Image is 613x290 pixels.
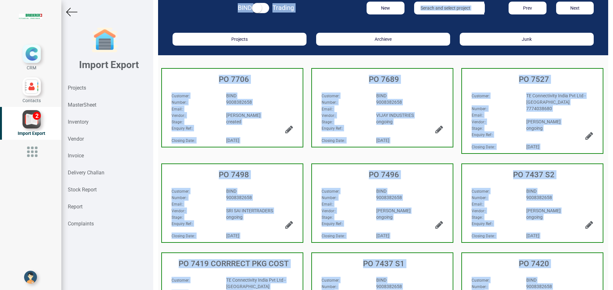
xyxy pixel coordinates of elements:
button: Projects [173,33,306,46]
strong: BIND [238,4,252,12]
span: : [172,113,186,118]
strong: Number: [472,196,487,200]
strong: Number: [172,196,187,200]
span: ongoing [526,126,543,131]
span: VIJAY INDUSTRIES [376,113,414,118]
strong: Email: [322,107,333,111]
h3: PO 7437 S1 [315,259,453,268]
button: New [367,2,404,14]
strong: Vendor: [322,113,335,118]
span: BIND [226,189,236,194]
span: : [172,196,188,200]
strong: Closing Date: [322,234,345,238]
span: BIND [526,277,537,283]
span: [DATE] [226,138,239,143]
span: 9008382658 [376,100,402,105]
strong: Vendor [68,136,84,142]
span: : [472,113,484,118]
span: BIND [526,189,537,194]
strong: Invoice [68,153,84,159]
button: Prev [509,2,546,14]
button: Archieve [316,33,450,46]
span: BIND [376,189,386,194]
span: ongoing [226,215,243,220]
span: : [322,107,333,111]
span: : [172,120,183,124]
span: : [472,126,484,131]
h3: PO 7419 CORRRECT PKG COST [165,259,303,268]
h3: PO 7496 [315,171,453,179]
span: BIND [226,93,236,98]
span: BIND [376,93,386,98]
strong: Stage: [322,215,333,220]
div: 2 [33,112,41,120]
strong: Closing Date: [472,234,495,238]
strong: Number: [322,196,337,200]
span: 9008382658 [526,284,552,289]
strong: Number: [472,107,487,111]
strong: Closing Date: [172,234,195,238]
span: [PERSON_NAME] [526,119,561,124]
strong: Customer [472,278,489,283]
strong: Enquiry Ref: [472,222,492,226]
h3: PO 7420 [465,259,603,268]
strong: Email: [322,202,333,207]
span: : [172,189,190,194]
span: : [172,138,196,143]
span: [PERSON_NAME] [226,113,261,118]
span: : [472,107,488,111]
span: : [172,94,190,98]
span: : [172,202,183,207]
strong: Trading [272,4,294,12]
span: : [472,234,496,238]
span: Contacts [22,98,41,103]
span: [DATE] [526,144,539,149]
strong: Stage: [322,120,333,124]
span: : [322,215,333,220]
span: : [322,120,333,124]
span: : [472,145,496,149]
span: : [472,222,493,226]
strong: Number: [172,100,187,105]
span: ongoing [526,215,543,220]
span: 9008382658 [226,100,252,105]
span: [DATE] [376,233,389,238]
span: 9008382658 [376,195,402,200]
strong: Number: [322,285,337,289]
strong: Enquiry Ref: [322,126,342,131]
strong: Email: [172,202,182,207]
strong: Projects [68,85,86,91]
span: : [172,234,196,238]
span: : [322,285,338,289]
strong: Number: [322,100,337,105]
span: : [322,138,346,143]
strong: Report [68,204,83,210]
span: ongoing [376,119,393,124]
b: Import Export [79,59,139,70]
input: Serach and select project [414,2,484,14]
span: BIND [376,277,386,283]
span: : [172,100,188,105]
strong: Customer [322,278,339,283]
strong: Closing Date: [172,138,195,143]
span: : [322,189,340,194]
span: 9008382658 [376,284,402,289]
span: : [322,222,343,226]
strong: Enquiry Ref: [172,126,192,131]
strong: Vendor: [322,209,335,213]
button: Junk [460,33,594,46]
strong: Vendor: [172,113,185,118]
h3: PO 7498 [165,171,303,179]
span: : [172,222,193,226]
span: TE Connectivity India Pvt Ltd - [GEOGRAPHIC_DATA] [226,277,286,289]
span: : [172,107,183,111]
strong: Delivery Challan [68,170,104,176]
span: : [172,215,183,220]
span: : [172,126,193,131]
strong: Inventory [68,119,89,125]
strong: Customer [172,278,189,283]
span: : [322,126,343,131]
strong: Enquiry Ref: [172,222,192,226]
strong: Customer [172,189,189,194]
span: CRM [27,65,36,70]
